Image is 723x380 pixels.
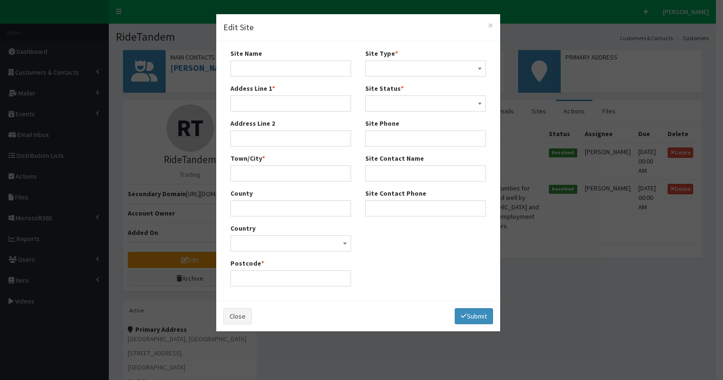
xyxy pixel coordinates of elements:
label: Addess Line 1 [230,84,275,93]
span: × [488,19,493,32]
label: Town/City [230,154,265,163]
label: Site Status [365,84,404,93]
button: Close [488,20,493,30]
label: County [230,189,253,198]
button: Close [223,308,252,324]
button: Submit [455,308,493,324]
h4: Edit Site [223,21,493,34]
label: Site Contact Name [365,154,424,163]
label: Site Phone [365,119,399,128]
label: Site Type [365,49,398,58]
label: Address Line 2 [230,119,275,128]
label: Country [230,224,256,233]
label: Site Name [230,49,262,58]
label: Postcode [230,259,264,268]
label: Site Contact Phone [365,189,426,198]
